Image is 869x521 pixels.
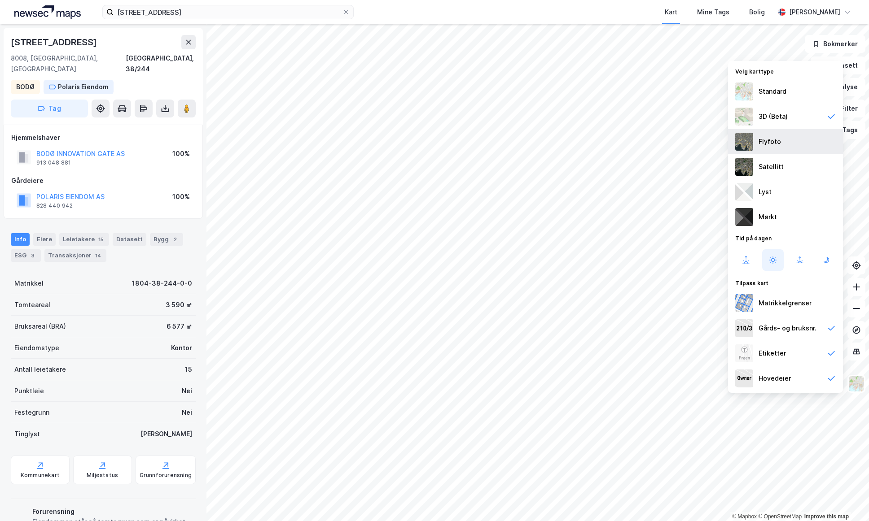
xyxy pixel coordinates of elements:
[171,235,180,244] div: 2
[11,35,99,49] div: [STREET_ADDRESS]
[140,472,192,479] div: Grunnforurensning
[11,100,88,117] button: Tag
[32,506,192,517] div: Forurensning
[140,429,192,439] div: [PERSON_NAME]
[759,323,816,334] div: Gårds- og bruksnr.
[14,278,44,289] div: Matrikkel
[811,56,865,74] button: Datasett
[735,82,753,100] img: Z
[14,429,40,439] div: Tinglyst
[728,230,843,246] div: Tid på dagen
[697,7,729,17] div: Mine Tags
[58,82,108,92] div: Polaris Eiendom
[14,343,59,353] div: Eiendomstype
[44,249,106,262] div: Transaksjoner
[59,233,109,246] div: Leietakere
[728,63,843,79] div: Velg karttype
[172,191,190,202] div: 100%
[735,158,753,176] img: 9k=
[36,202,73,209] div: 828 440 942
[735,369,753,387] img: majorOwner.b5e170eddb5c04bfeeff.jpeg
[824,478,869,521] iframe: Chat Widget
[735,108,753,126] img: Z
[14,407,49,418] div: Festegrunn
[171,343,192,353] div: Kontor
[93,251,103,260] div: 14
[166,300,192,310] div: 3 590 ㎡
[28,251,37,260] div: 3
[735,344,753,362] img: Z
[126,53,196,74] div: [GEOGRAPHIC_DATA], 38/244
[14,5,81,19] img: logo.a4113a55bc3d86da70a041830d287a7e.svg
[36,159,71,166] div: 913 048 881
[759,348,786,359] div: Etiketter
[759,136,781,147] div: Flyfoto
[749,7,765,17] div: Bolig
[735,208,753,226] img: nCdM7BzjoCAAAAAElFTkSuQmCC
[735,319,753,337] img: cadastreKeys.547ab17ec502f5a4ef2b.jpeg
[805,35,865,53] button: Bokmerker
[759,161,784,172] div: Satellitt
[822,100,865,117] button: Filter
[758,513,802,520] a: OpenStreetMap
[735,133,753,151] img: Z
[14,364,66,375] div: Antall leietakere
[728,274,843,291] div: Tilpass kart
[789,7,840,17] div: [PERSON_NAME]
[759,298,812,308] div: Matrikkelgrenser
[665,7,677,17] div: Kart
[11,53,126,74] div: 8008, [GEOGRAPHIC_DATA], [GEOGRAPHIC_DATA]
[14,386,44,396] div: Punktleie
[132,278,192,289] div: 1804-38-244-0-0
[150,233,183,246] div: Bygg
[97,235,105,244] div: 15
[759,86,786,97] div: Standard
[113,233,146,246] div: Datasett
[14,300,50,310] div: Tomteareal
[114,5,342,19] input: Søk på adresse, matrikkel, gårdeiere, leietakere eller personer
[759,373,791,384] div: Hovedeier
[732,513,757,520] a: Mapbox
[11,249,41,262] div: ESG
[33,233,56,246] div: Eiere
[182,386,192,396] div: Nei
[11,175,195,186] div: Gårdeiere
[11,233,30,246] div: Info
[16,82,35,92] div: BODØ
[87,472,118,479] div: Miljøstatus
[759,187,772,197] div: Lyst
[824,478,869,521] div: Kontrollprogram for chat
[182,407,192,418] div: Nei
[172,148,190,159] div: 100%
[167,321,192,332] div: 6 577 ㎡
[804,513,849,520] a: Improve this map
[848,375,865,392] img: Z
[759,212,777,222] div: Mørkt
[185,364,192,375] div: 15
[735,294,753,312] img: cadastreBorders.cfe08de4b5ddd52a10de.jpeg
[735,183,753,201] img: luj3wr1y2y3+OchiMxRmMxRlscgabnMEmZ7DJGWxyBpucwSZnsMkZbHIGm5zBJmewyRlscgabnMEmZ7DJGWxyBpucwSZnsMkZ...
[14,321,66,332] div: Bruksareal (BRA)
[11,132,195,143] div: Hjemmelshaver
[759,111,788,122] div: 3D (Beta)
[21,472,60,479] div: Kommunekart
[824,121,865,139] button: Tags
